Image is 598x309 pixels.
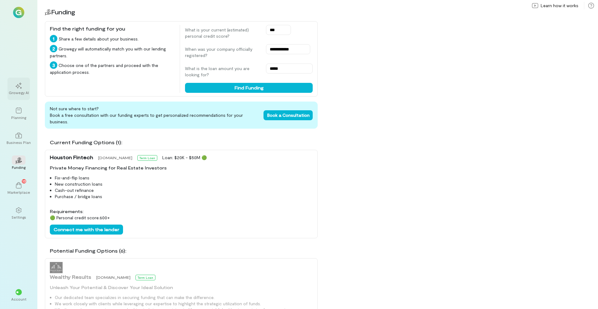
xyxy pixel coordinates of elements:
a: Planning [7,102,30,125]
div: Requirements: [50,208,313,215]
li: We work closely with clients while leveraging our expertise to highlight the strategic utilizatio... [55,301,313,307]
button: Book a Consultation [263,110,313,120]
div: Private Money Financing for Real Estate Investors [50,165,313,171]
a: Settings [7,202,30,225]
label: What is your current (estimated) personal credit score? [185,27,260,39]
div: 3 [50,61,57,69]
div: Term Loan [135,275,155,280]
div: Loan: $20K - $50M [162,154,207,161]
div: Settings [12,215,26,220]
img: Wealthy Results [50,262,63,273]
a: Growegy AI [7,78,30,100]
span: Houston Fintech [50,154,93,161]
div: Choose one of the partners and proceed with the application process. [50,61,175,75]
a: Marketplace [7,177,30,200]
span: Book a Consultation [267,112,310,118]
div: 2 [50,45,57,52]
div: Account [11,297,26,302]
div: Funding [12,165,26,170]
div: Marketplace [7,190,30,195]
label: When was your company officially registered? [185,46,260,59]
div: Business Plan [7,140,31,145]
span: 13 [22,178,26,184]
label: What is the loan amount you are looking for? [185,65,260,78]
div: Unleash Your Potential & Discover Your Ideal Solution [50,284,313,291]
div: Personal credit score: 600 + [50,215,313,221]
li: Cash-out refinance [55,187,313,193]
button: Find Funding [185,83,313,93]
div: Current Funding Options (1): [50,139,318,146]
span: Wealthy Results [50,273,91,281]
li: Our dedicated team specializes in securing funding that can make the difference. [55,294,313,301]
div: Growegy will automatically match you with our lending partners. [50,45,175,59]
span: Funding [51,8,75,16]
li: Purchase / bridge loans [55,193,313,200]
span: [DOMAIN_NAME] [98,155,132,160]
button: Connect me with the lender [50,225,123,235]
div: Potential Funding Options (6): [50,247,318,254]
li: New construction loans [55,181,313,187]
span: Learn how it works [541,2,578,9]
div: Term Loan [137,155,157,161]
span: 🟢 [202,155,207,160]
div: Share a few details about your business. [50,35,175,42]
div: 1 [50,35,57,42]
li: Fix-and-flip loans [55,175,313,181]
div: Find the right funding for you [50,25,175,32]
div: Not sure where to start? Book a free consultation with our funding experts to get personalized re... [45,102,318,129]
a: Business Plan [7,127,30,150]
span: [DOMAIN_NAME] [96,275,131,279]
div: Growegy AI [9,90,29,95]
div: Planning [11,115,26,120]
span: 🟢 [50,215,55,220]
a: Funding [7,152,30,175]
